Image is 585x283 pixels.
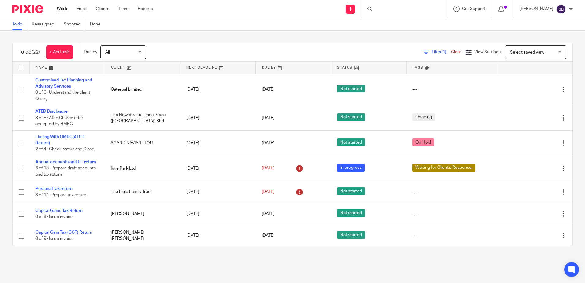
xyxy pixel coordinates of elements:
[520,6,553,12] p: [PERSON_NAME]
[337,85,365,92] span: Not started
[35,90,90,101] span: 0 of 8 · Understand the client Query
[35,135,84,145] a: Liasing With HMRC(ATED Return)
[46,45,73,59] a: + Add task
[35,160,96,164] a: Annual accounts and CT return
[412,86,491,92] div: ---
[35,237,74,241] span: 0 of 9 · Issue invoice
[262,190,274,194] span: [DATE]
[105,181,180,203] td: The Field Family Trust
[57,6,67,12] a: Work
[32,18,59,30] a: Reassigned
[474,50,501,54] span: View Settings
[19,49,40,55] h1: To do
[105,156,180,181] td: Ikire Park Ltd
[412,232,491,239] div: ---
[35,78,92,89] a: Customised Tax Planning and Advisory Services
[180,74,255,105] td: [DATE]
[96,6,109,12] a: Clients
[35,116,83,126] span: 3 of 8 · Ated Charge offer accepted by HMRC
[262,141,274,145] span: [DATE]
[180,130,255,156] td: [DATE]
[35,109,68,114] a: ATED Disclosure
[337,187,365,195] span: Not started
[12,5,43,13] img: Pixie
[35,166,96,177] span: 6 of 18 · Prepare draft accounts and tax return
[35,209,83,213] a: Capital Gains Tax Return
[35,215,74,219] span: 0 of 9 · Issue invoice
[451,50,461,54] a: Clear
[118,6,129,12] a: Team
[138,6,153,12] a: Reports
[35,187,73,191] a: Personal tax return
[412,164,475,172] span: Waiting for Client's Response.
[105,105,180,130] td: The New Straits Times Press ([GEOGRAPHIC_DATA]) Bhd
[262,166,274,171] span: [DATE]
[76,6,87,12] a: Email
[432,50,451,54] span: Filter
[35,193,86,197] span: 3 of 14 · Prepare tax return
[262,212,274,216] span: [DATE]
[105,203,180,225] td: [PERSON_NAME]
[510,50,544,55] span: Select saved view
[64,18,85,30] a: Snoozed
[442,50,446,54] span: (1)
[262,87,274,92] span: [DATE]
[105,130,180,156] td: SCANDINAVIAN FI OU
[90,18,105,30] a: Done
[337,113,365,121] span: Not started
[462,7,486,11] span: Get Support
[180,203,255,225] td: [DATE]
[12,18,27,30] a: To do
[337,209,365,217] span: Not started
[413,66,423,69] span: Tags
[337,164,365,172] span: In progress
[105,74,180,105] td: Caterpal Limited
[556,4,566,14] img: svg%3E
[412,189,491,195] div: ---
[35,147,94,152] span: 2 of 4 · Check status and Close
[337,231,365,239] span: Not started
[84,49,97,55] p: Due by
[180,225,255,247] td: [DATE]
[337,138,365,146] span: Not started
[105,225,180,247] td: [PERSON_NAME] [PERSON_NAME]
[32,50,40,55] span: (22)
[262,233,274,238] span: [DATE]
[180,105,255,130] td: [DATE]
[412,113,435,121] span: Ongoing
[180,181,255,203] td: [DATE]
[180,156,255,181] td: [DATE]
[35,230,92,235] a: Capital Gain Tax (CGT) Return
[412,211,491,217] div: ---
[412,138,434,146] span: On Hold
[105,50,110,55] span: All
[262,116,274,120] span: [DATE]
